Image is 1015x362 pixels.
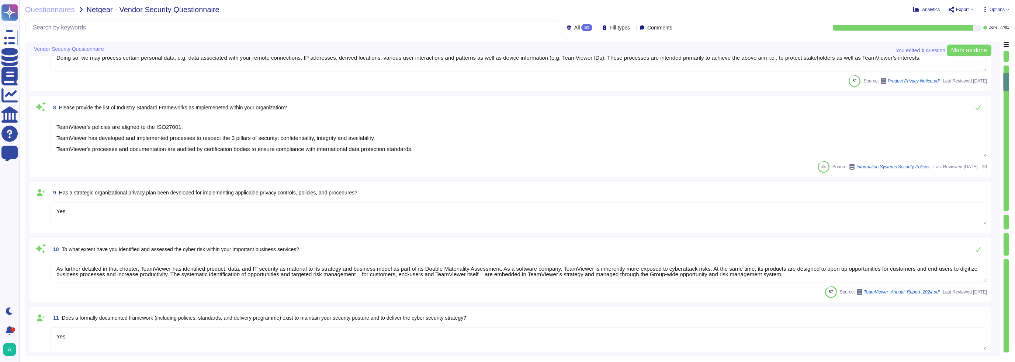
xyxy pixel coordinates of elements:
span: 77 / 81 [1000,26,1009,29]
span: Comments [647,25,672,30]
span: Export [956,7,969,12]
span: Mark as done [951,48,987,53]
span: Vendor Security Questionnaire [34,46,104,52]
span: Product Privacy Notice.pdf [888,79,940,83]
span: TeamViewer_Annual_Report_2024.pdf [864,290,940,294]
span: Has a strategic organizational privacy plan been developed for implementing applicable privacy co... [59,190,357,196]
span: 8 [50,105,56,110]
span: Options [990,7,1005,12]
span: Fill types [610,25,630,30]
span: Analytics [922,7,940,12]
button: Mark as done [947,45,991,56]
span: Source: [863,78,940,84]
span: Netgear - Vendor Security Questionnaire [87,6,219,13]
span: 9 [50,190,56,195]
span: 38 [981,165,987,169]
span: 87 [829,290,833,294]
span: You edited question [896,48,945,53]
span: Source: [840,289,940,295]
div: 81 [581,24,592,31]
span: Last Reviewed [DATE] [943,290,987,294]
span: 10 [50,247,59,252]
span: Please provide the list of Industry Standard Frameworks as Implemeneted within your organization? [59,105,287,110]
div: 1 [11,327,15,332]
img: user [3,343,16,356]
button: user [1,341,21,358]
textarea: TeamViewer's policies are aligned to the ISO27001. TeamViewer has developed and implemented proce... [50,118,987,157]
span: Source: [832,164,931,170]
span: Information Systems Security Policies [856,165,931,169]
textarea: As further detailed in that chapter, TeamViewer has identified product, data, and IT security as ... [50,260,987,282]
input: Search by keywords [29,21,561,34]
span: All [574,25,580,30]
span: Does a formally documented framework (including policies, standards, and delivery programme) exis... [62,315,466,321]
b: 1 [921,48,924,53]
button: Analytics [913,7,940,13]
span: Last Reviewed [DATE] [943,79,987,83]
textarea: Yes [50,327,987,350]
span: Done: [988,26,998,29]
textarea: Doing so, we may process certain personal data, e.g, data associated with your remote connections... [50,49,987,71]
span: To what extent have you identified and assessed the cyber risk within your important business ser... [62,246,299,252]
textarea: Yes [50,202,987,225]
span: 11 [50,315,59,320]
span: 85 [821,165,825,169]
span: Questionnaires [25,6,75,13]
span: Last Reviewed [DATE] [933,165,978,169]
span: 81 [853,79,857,83]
